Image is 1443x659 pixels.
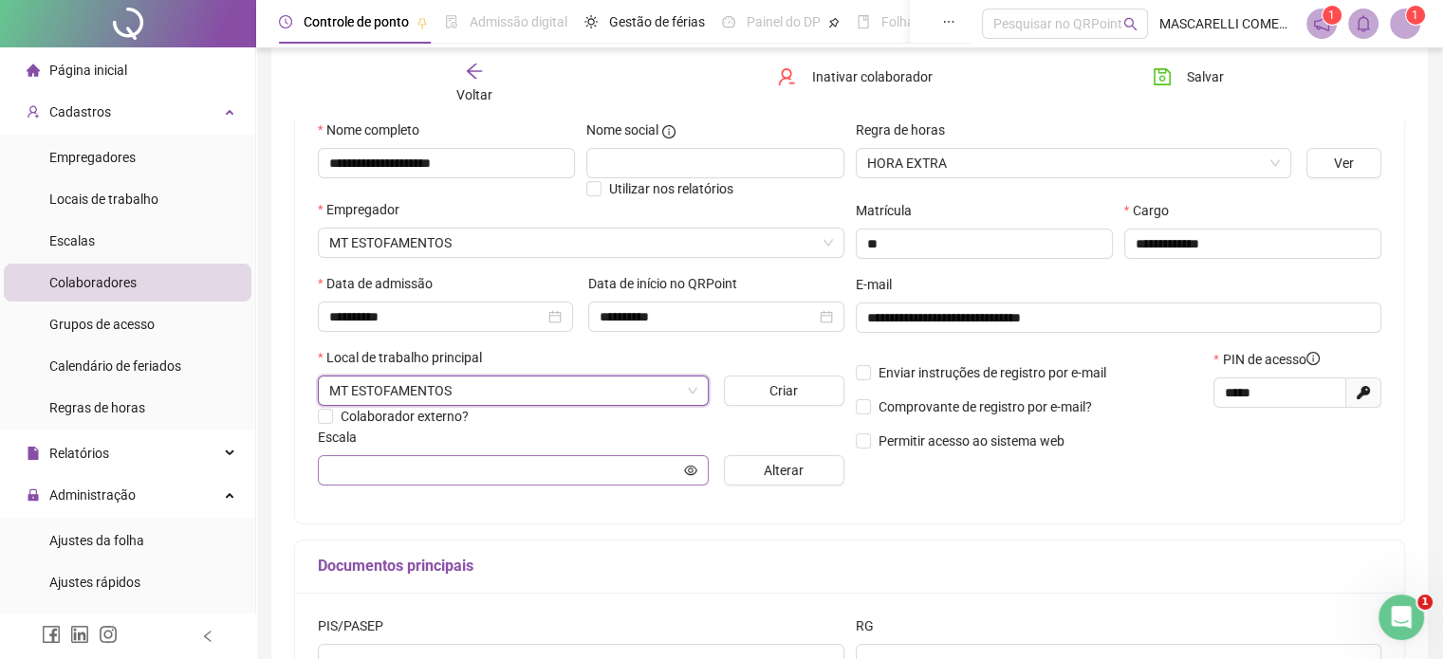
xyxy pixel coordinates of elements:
[318,119,432,140] label: Nome completo
[329,376,697,405] span: ROD PEDRO COLA, 1635, PROVIDENCIA
[609,14,705,29] span: Gestão de férias
[777,67,796,86] span: user-delete
[1334,153,1354,174] span: Ver
[879,433,1064,448] span: Permitir acesso ao sistema web
[588,273,749,294] label: Data de início no QRPoint
[856,615,886,636] label: RG
[881,14,1003,29] span: Folha de pagamento
[856,119,957,140] label: Regra de horas
[1406,6,1425,25] sup: Atualize o seu contato no menu Meus Dados
[1159,13,1295,34] span: MASCARELLI COMERCIO DE COUROS
[1412,9,1418,22] span: 1
[1355,15,1372,32] span: bell
[49,63,127,78] span: Página inicial
[49,533,144,548] span: Ajustes da folha
[49,446,109,461] span: Relatórios
[318,273,445,294] label: Data de admissão
[27,447,40,460] span: file
[329,229,833,257] span: MT ESTOFAMENTOS PARA VEICULOS LTDA
[70,625,89,644] span: linkedin
[1124,200,1181,221] label: Cargo
[279,15,292,28] span: clock-circle
[662,125,675,138] span: info-circle
[857,15,870,28] span: book
[341,409,469,424] span: Colaborador externo?
[1328,9,1335,22] span: 1
[1138,62,1238,92] button: Salvar
[764,460,804,481] span: Alterar
[1417,595,1433,610] span: 1
[49,275,137,290] span: Colaboradores
[27,105,40,119] span: user-add
[684,464,697,477] span: eye
[470,14,567,29] span: Admissão digital
[1378,595,1424,640] iframe: Intercom live chat
[879,399,1092,414] span: Comprovante de registro por e-mail?
[769,380,798,401] span: Criar
[318,199,412,220] label: Empregador
[856,274,904,295] label: E-mail
[27,488,40,502] span: lock
[49,317,155,332] span: Grupos de acesso
[747,14,821,29] span: Painel do DP
[445,15,458,28] span: file-done
[49,192,158,207] span: Locais de trabalho
[867,149,1280,177] span: HORA EXTRA
[318,427,369,448] label: Escala
[811,66,932,87] span: Inativar colaborador
[201,630,214,643] span: left
[49,575,140,590] span: Ajustes rápidos
[763,62,946,92] button: Inativar colaborador
[42,625,61,644] span: facebook
[416,17,428,28] span: pushpin
[49,233,95,248] span: Escalas
[49,358,181,374] span: Calendário de feriados
[942,15,955,28] span: ellipsis
[722,15,735,28] span: dashboard
[1123,17,1138,31] span: search
[1313,15,1330,32] span: notification
[465,62,484,81] span: arrow-left
[304,14,409,29] span: Controle de ponto
[49,150,136,165] span: Empregadores
[1223,349,1320,370] span: PIN de acesso
[1306,352,1320,365] span: info-circle
[318,347,494,368] label: Local de trabalho principal
[318,615,396,636] label: PIS/PASEP
[1153,67,1172,86] span: save
[724,455,844,485] button: Alterar
[584,15,598,28] span: sun
[879,365,1106,380] span: Enviar instruções de registro por e-mail
[318,555,1381,577] h5: Documentos principais
[49,400,145,415] span: Regras de horas
[27,64,40,77] span: home
[609,181,733,196] span: Utilizar nos relatórios
[1187,66,1224,87] span: Salvar
[1306,148,1381,178] button: Ver
[724,375,844,406] button: Criar
[99,625,118,644] span: instagram
[1323,6,1341,25] sup: 1
[49,487,136,503] span: Administração
[586,119,658,140] span: Nome social
[828,17,840,28] span: pushpin
[49,104,111,119] span: Cadastros
[456,87,492,102] span: Voltar
[856,200,924,221] label: Matrícula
